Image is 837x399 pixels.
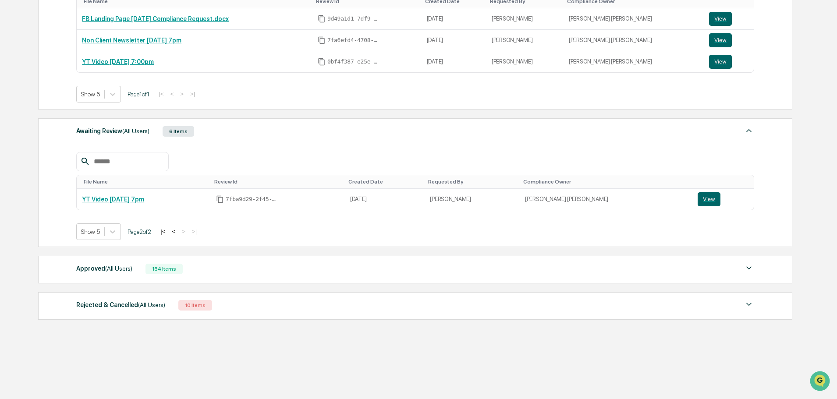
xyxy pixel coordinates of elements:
td: [PERSON_NAME] [425,189,520,210]
a: Powered byPylon [62,193,106,200]
span: Page 1 of 1 [128,91,149,98]
div: 🗄️ [64,156,71,163]
img: caret [744,263,754,273]
td: [PERSON_NAME] [486,8,564,30]
div: 6 Items [163,126,194,137]
span: [DATE] [78,119,96,126]
button: < [169,228,178,235]
span: (All Users) [122,127,149,134]
button: Start new chat [149,70,160,80]
button: > [177,90,186,98]
div: 🔎 [9,173,16,180]
div: 🖐️ [9,156,16,163]
span: Copy Id [318,36,326,44]
span: 0bf4f387-e25e-429d-8c29-a2c0512bb23c [327,58,380,65]
span: Copy Id [318,58,326,66]
button: View [698,192,720,206]
a: FB Landing Page [DATE] Compliance Request.docx [82,15,229,22]
a: 🗄️Attestations [60,152,112,168]
input: Clear [23,40,145,49]
div: Start new chat [30,67,144,76]
button: >| [188,90,198,98]
button: >| [189,228,199,235]
td: [DATE] [422,51,486,72]
td: [PERSON_NAME] [486,30,564,51]
img: caret [744,299,754,310]
td: [PERSON_NAME] [PERSON_NAME] [564,8,704,30]
div: Toggle SortBy [214,179,341,185]
button: See all [136,95,160,106]
iframe: Open customer support [809,370,833,394]
span: (All Users) [105,265,132,272]
a: View [709,55,748,69]
div: We're available if you need us! [30,76,111,83]
a: View [709,33,748,47]
img: 1746055101610-c473b297-6a78-478c-a979-82029cc54cd1 [18,120,25,127]
span: 7fa6efd4-4708-40e1-908e-0c443afb3dc4 [327,37,380,44]
td: [DATE] [345,189,425,210]
div: Rejected & Cancelled [76,299,165,311]
div: 154 Items [145,264,183,274]
div: 10 Items [178,300,212,311]
td: [DATE] [422,30,486,51]
td: [DATE] [422,8,486,30]
button: View [709,55,732,69]
img: caret [744,125,754,136]
button: |< [158,228,168,235]
div: Toggle SortBy [348,179,421,185]
span: Page 2 of 2 [128,228,151,235]
div: Past conversations [9,97,59,104]
button: View [709,33,732,47]
div: Toggle SortBy [699,179,750,185]
button: View [709,12,732,26]
td: [PERSON_NAME] [PERSON_NAME] [564,51,704,72]
p: How can we help? [9,18,160,32]
span: Pylon [87,194,106,200]
span: 9d49a1d1-7df9-4f44-86b0-f5cd0260cb90 [327,15,380,22]
span: 7fba9d29-2f45-4c47-b6c2-9236aa8143dc [226,196,278,203]
button: < [167,90,176,98]
td: [PERSON_NAME] [PERSON_NAME] [520,189,692,210]
a: View [709,12,748,26]
span: Copy Id [318,15,326,23]
span: Copy Id [216,195,224,203]
td: [PERSON_NAME] [PERSON_NAME] [564,30,704,51]
a: View [698,192,748,206]
a: Non Client Newsletter [DATE] 7pm [82,37,181,44]
div: Approved [76,263,132,274]
button: > [179,228,188,235]
span: Preclearance [18,155,57,164]
div: Awaiting Review [76,125,149,137]
button: |< [156,90,166,98]
span: [PERSON_NAME] [27,119,71,126]
a: 🖐️Preclearance [5,152,60,168]
div: Toggle SortBy [84,179,207,185]
img: Cameron Burns [9,111,23,125]
td: [PERSON_NAME] [486,51,564,72]
div: Toggle SortBy [428,179,516,185]
span: (All Users) [138,301,165,308]
a: YT Video [DATE] 7:00pm [82,58,154,65]
a: YT Video [DATE] 7pm [82,196,144,203]
span: • [73,119,76,126]
span: Data Lookup [18,172,55,181]
div: Toggle SortBy [523,179,689,185]
span: Attestations [72,155,109,164]
img: 1746055101610-c473b297-6a78-478c-a979-82029cc54cd1 [9,67,25,83]
a: 🔎Data Lookup [5,169,59,184]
